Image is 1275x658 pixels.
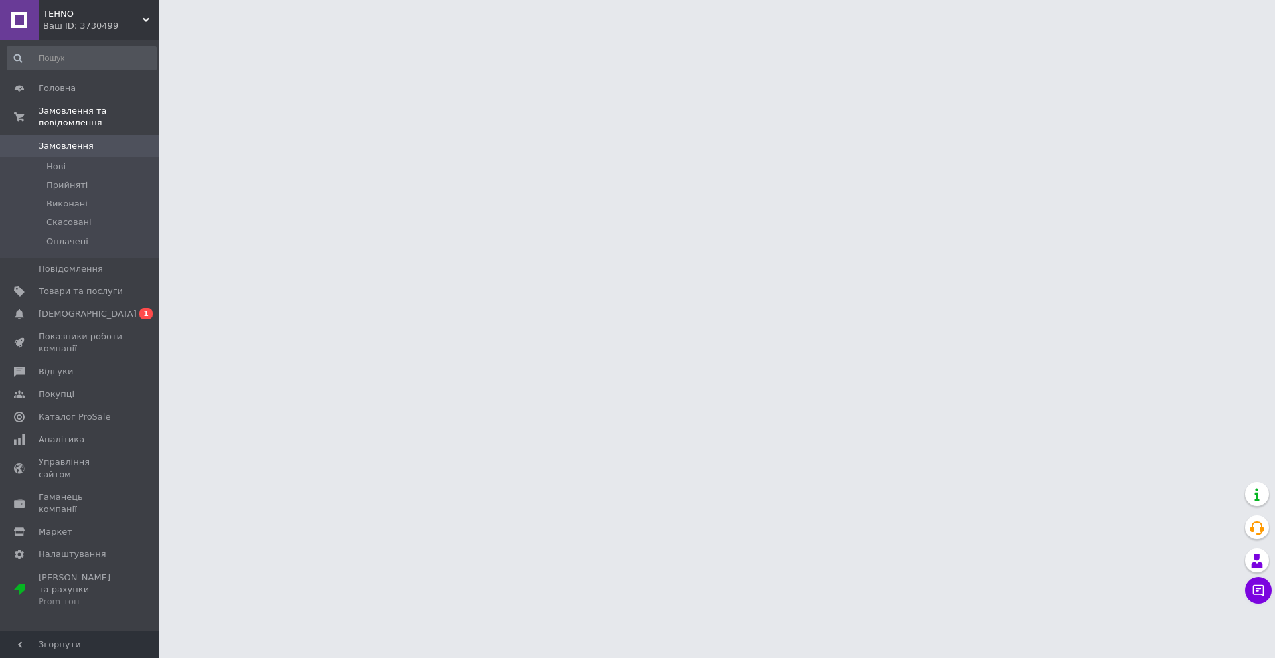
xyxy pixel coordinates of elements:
[46,216,92,228] span: Скасовані
[39,434,84,446] span: Аналітика
[39,572,123,608] span: [PERSON_NAME] та рахунки
[39,82,76,94] span: Головна
[39,491,123,515] span: Гаманець компанії
[39,308,137,320] span: [DEMOGRAPHIC_DATA]
[39,411,110,423] span: Каталог ProSale
[139,308,153,319] span: 1
[39,548,106,560] span: Налаштування
[39,105,159,129] span: Замовлення та повідомлення
[7,46,157,70] input: Пошук
[43,20,159,32] div: Ваш ID: 3730499
[46,198,88,210] span: Виконані
[39,596,123,608] div: Prom топ
[43,8,143,20] span: TEHNO
[39,526,72,538] span: Маркет
[39,366,73,378] span: Відгуки
[39,456,123,480] span: Управління сайтом
[39,140,94,152] span: Замовлення
[1245,577,1272,604] button: Чат з покупцем
[39,263,103,275] span: Повідомлення
[46,179,88,191] span: Прийняті
[46,161,66,173] span: Нові
[39,388,74,400] span: Покупці
[46,236,88,248] span: Оплачені
[39,331,123,355] span: Показники роботи компанії
[39,286,123,297] span: Товари та послуги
